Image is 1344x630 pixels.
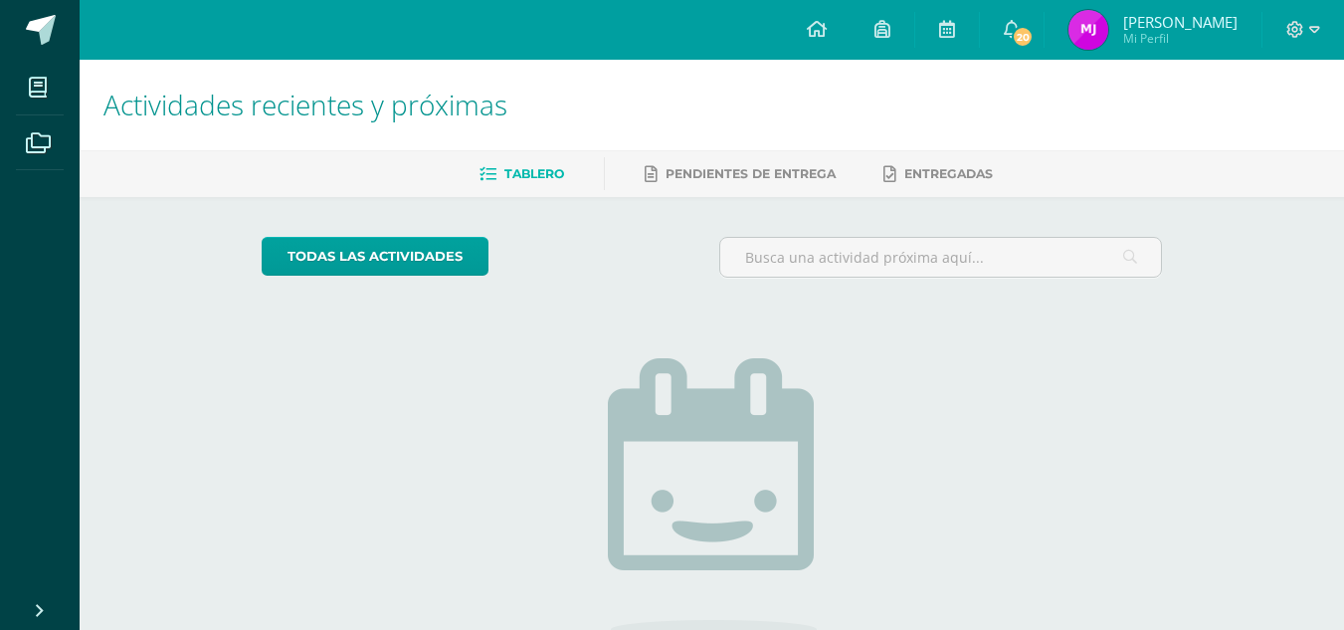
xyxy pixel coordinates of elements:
[1123,12,1238,32] span: [PERSON_NAME]
[1068,10,1108,50] img: d37e47cdd1fbdf4837ab9425eedbf1f3.png
[666,166,836,181] span: Pendientes de entrega
[645,158,836,190] a: Pendientes de entrega
[103,86,507,123] span: Actividades recientes y próximas
[904,166,993,181] span: Entregadas
[262,237,488,276] a: todas las Actividades
[720,238,1161,277] input: Busca una actividad próxima aquí...
[1123,30,1238,47] span: Mi Perfil
[480,158,564,190] a: Tablero
[883,158,993,190] a: Entregadas
[1012,26,1034,48] span: 20
[504,166,564,181] span: Tablero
